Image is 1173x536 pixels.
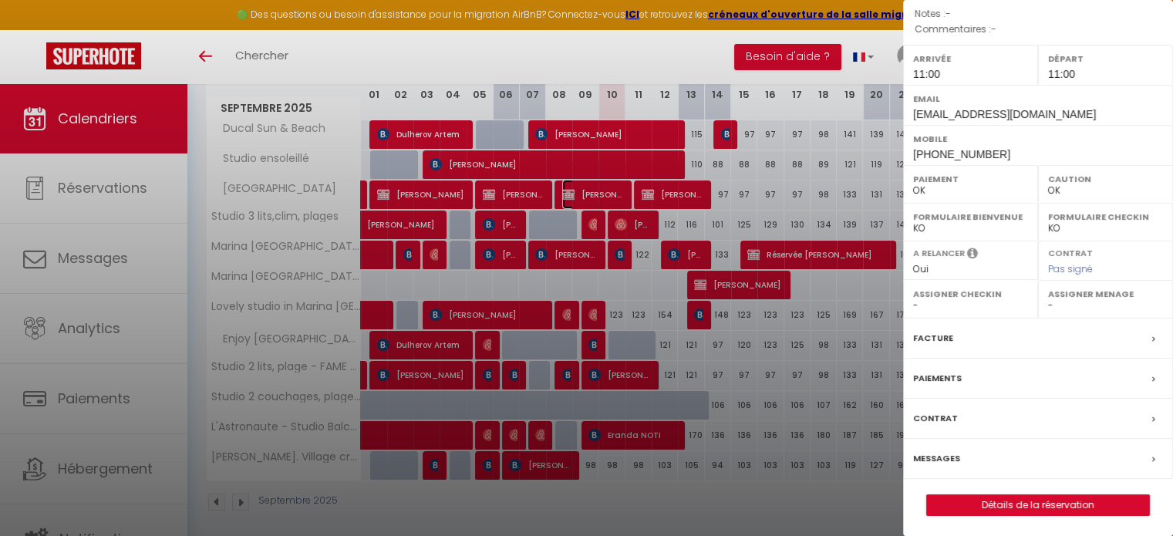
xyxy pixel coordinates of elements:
[913,209,1028,224] label: Formulaire Bienvenue
[913,410,958,426] label: Contrat
[12,6,59,52] button: Ouvrir le widget de chat LiveChat
[913,148,1010,160] span: [PHONE_NUMBER]
[926,494,1150,516] button: Détails de la réservation
[967,247,978,264] i: Sélectionner OUI si vous souhaiter envoyer les séquences de messages post-checkout
[913,91,1163,106] label: Email
[913,450,960,467] label: Messages
[1048,68,1075,80] span: 11:00
[927,495,1149,515] a: Détails de la réservation
[913,330,953,346] label: Facture
[913,108,1096,120] span: [EMAIL_ADDRESS][DOMAIN_NAME]
[1048,262,1093,275] span: Pas signé
[913,51,1028,66] label: Arrivée
[1048,286,1163,302] label: Assigner Menage
[945,7,951,20] span: -
[1048,209,1163,224] label: Formulaire Checkin
[913,68,940,80] span: 11:00
[915,22,1161,37] p: Commentaires :
[913,131,1163,147] label: Mobile
[913,286,1028,302] label: Assigner Checkin
[915,6,1161,22] p: Notes :
[913,247,965,260] label: A relancer
[1048,171,1163,187] label: Caution
[913,171,1028,187] label: Paiement
[991,22,996,35] span: -
[1107,467,1161,524] iframe: Chat
[1048,51,1163,66] label: Départ
[913,370,962,386] label: Paiements
[1048,247,1093,257] label: Contrat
